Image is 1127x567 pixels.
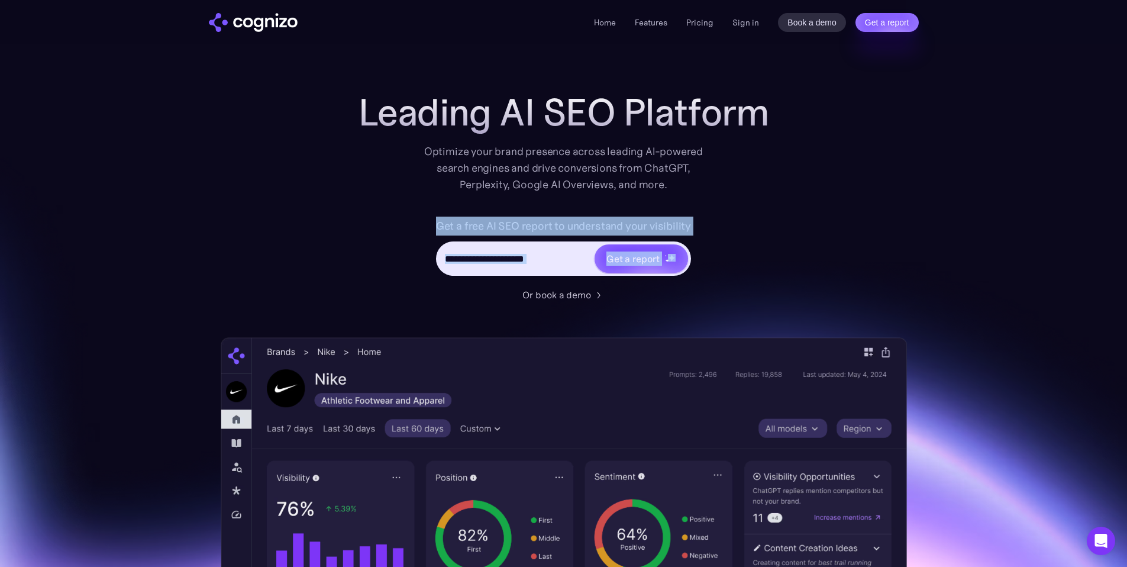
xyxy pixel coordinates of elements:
a: Home [594,17,616,28]
label: Get a free AI SEO report to understand your visibility [436,217,691,236]
div: Or book a demo [522,288,591,302]
img: star [665,259,669,263]
a: Get a reportstarstarstar [593,243,689,274]
form: Hero URL Input Form [436,217,691,282]
a: Or book a demo [522,288,605,302]
img: star [668,254,676,262]
img: cognizo logo [209,13,298,32]
div: Get a report [606,252,660,266]
a: Book a demo [778,13,846,32]
a: Get a report [855,13,919,32]
img: star [665,254,667,256]
h1: Leading AI SEO Platform [359,91,769,134]
a: Pricing [686,17,713,28]
div: Open Intercom Messenger [1087,527,1115,555]
div: Optimize your brand presence across leading AI-powered search engines and drive conversions from ... [418,143,709,193]
a: Features [635,17,667,28]
a: Sign in [732,15,759,30]
a: home [209,13,298,32]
